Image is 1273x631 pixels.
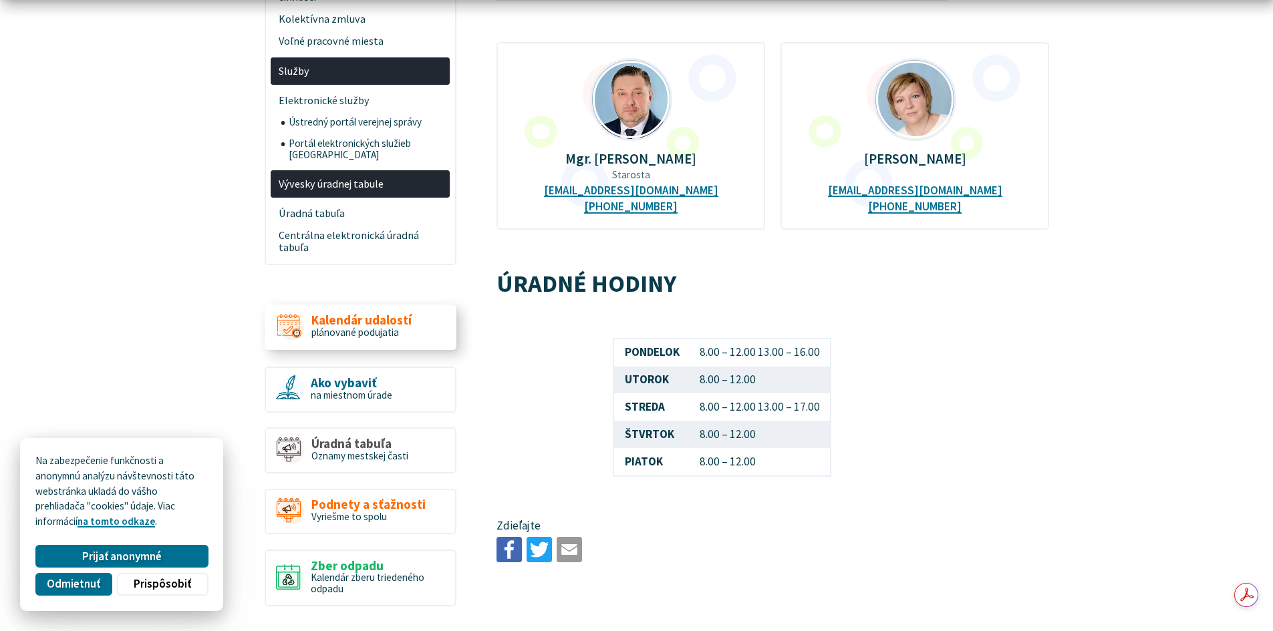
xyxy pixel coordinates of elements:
img: Zdieľať e-mailom [557,537,582,562]
a: Úradná tabuľa Oznamy mestskej časti [265,427,456,473]
img: Mgr.Ing. Miloš Ihnát_mini [592,60,671,139]
p: [PERSON_NAME] [803,151,1028,166]
td: 8.00 – 12.00 [690,367,831,394]
a: Úradná tabuľa [271,203,450,225]
span: na miestnom úrade [311,389,392,401]
strong: PONDELOK [625,345,680,359]
span: Kalendár udalostí [311,313,412,327]
strong: PIATOK [625,454,663,469]
a: Služby [271,57,450,85]
td: 8.00 – 12.00 [690,421,831,448]
strong: ŠTVRTOK [625,427,674,441]
span: Portál elektronických služieb [GEOGRAPHIC_DATA] [289,133,442,166]
a: Ako vybaviť na miestnom úrade [265,367,456,413]
span: Ústredný portál verejnej správy [289,112,442,133]
span: Voľné pracovné miesta [279,31,442,53]
a: Podnety a sťažnosti Vyriešme to spolu [265,489,456,535]
span: Úradná tabuľa [279,203,442,225]
span: Služby [279,60,442,82]
p: Starosta [519,169,744,181]
a: Kolektívna zmluva [271,9,450,31]
span: Úradná tabuľa [311,437,408,451]
button: Prispôsobiť [117,573,208,596]
span: Elektronické služby [279,89,442,112]
a: Zber odpadu Kalendár zberu triedeného odpadu [265,550,456,606]
a: [PHONE_NUMBER] [584,200,678,214]
a: Voľné pracovné miesta [271,31,450,53]
span: Vyriešme to spolu [311,510,387,523]
span: Prispôsobiť [134,577,191,591]
span: Prijať anonymné [82,550,162,564]
button: Odmietnuť [35,573,112,596]
a: Portál elektronických služieb [GEOGRAPHIC_DATA] [281,133,450,166]
span: Ako vybaviť [311,376,392,390]
a: [EMAIL_ADDRESS][DOMAIN_NAME] [544,184,718,198]
strong: STREDA [625,399,665,414]
a: na tomto odkaze [78,515,155,528]
span: Kalendár zberu triedeného odpadu [311,571,424,595]
a: Elektronické služby [271,89,450,112]
a: Ústredný portál verejnej správy [281,112,450,133]
p: Mgr. [PERSON_NAME] [519,151,744,166]
img: Zemková_a [875,60,954,139]
span: Odmietnuť [47,577,100,591]
span: Vývesky úradnej tabule [279,173,442,195]
span: Zber odpadu [311,559,445,573]
a: Centrálna elektronická úradná tabuľa [271,225,450,259]
span: Oznamy mestskej časti [311,449,408,462]
a: Kalendár udalostí plánované podujatia [265,304,456,351]
strong: ÚRADNÉ HODINY [497,268,676,298]
a: [PHONE_NUMBER] [868,200,962,214]
p: Zdieľajte [497,517,948,535]
span: plánované podujatia [311,326,399,339]
span: Kolektívna zmluva [279,9,442,31]
strong: UTOROK [625,372,669,387]
span: Podnety a sťažnosti [311,497,426,511]
p: Na zabezpečenie funkčnosti a anonymnú analýzu návštevnosti táto webstránka ukladá do vášho prehli... [35,453,208,530]
span: Centrálna elektronická úradná tabuľa [279,225,442,259]
td: 8.00 – 12.00 [690,448,831,476]
img: Zdieľať na Facebooku [497,537,522,562]
button: Prijať anonymné [35,545,208,568]
td: 8.00 – 12.00 13.00 – 16.00 [690,339,831,367]
td: 8.00 – 12.00 13.00 – 17.00 [690,393,831,421]
a: Vývesky úradnej tabule [271,170,450,198]
a: [EMAIL_ADDRESS][DOMAIN_NAME] [828,184,1002,198]
img: Zdieľať na Twitteri [527,537,552,562]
